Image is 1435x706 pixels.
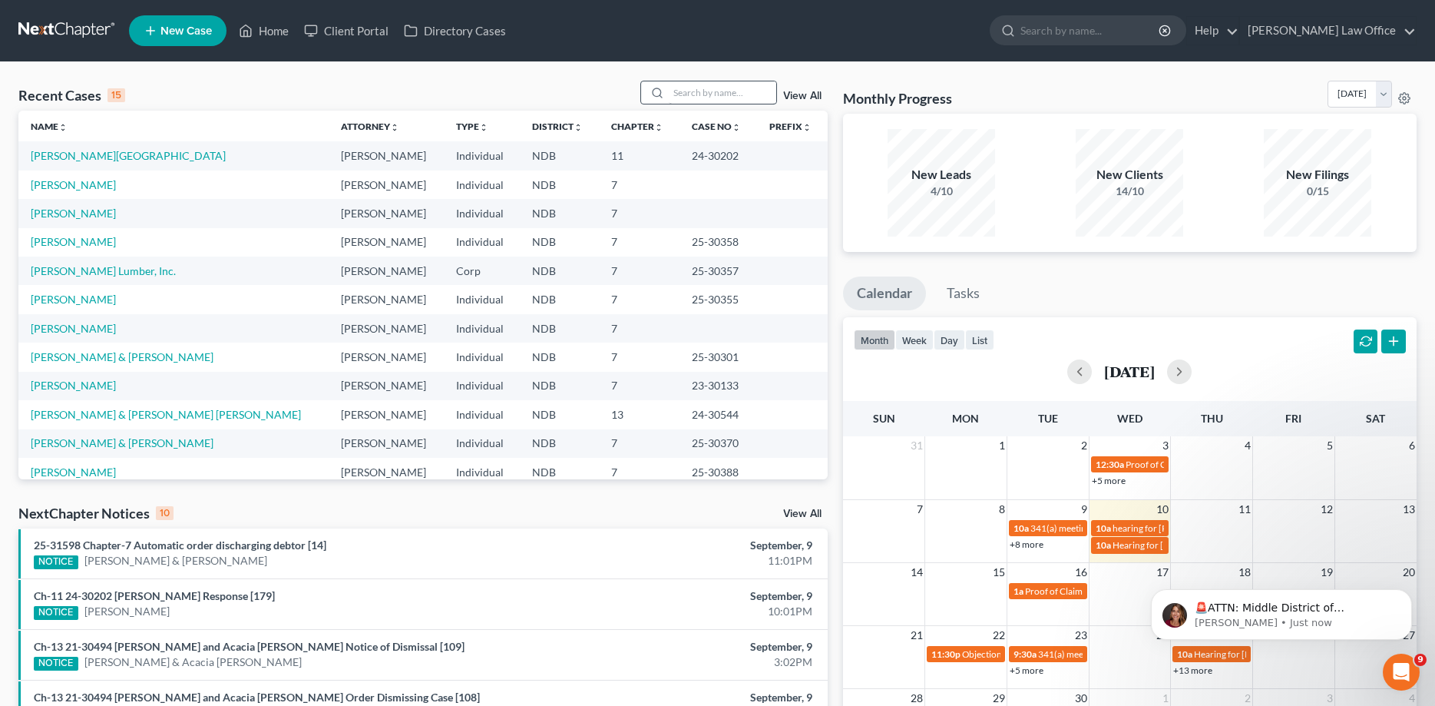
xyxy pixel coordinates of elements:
[18,86,125,104] div: Recent Cases
[843,277,926,310] a: Calendar
[520,429,599,458] td: NDB
[329,285,444,313] td: [PERSON_NAME]
[1155,500,1170,519] span: 10
[84,604,170,619] a: [PERSON_NAME]
[444,171,520,199] td: Individual
[679,141,757,170] td: 24-30202
[532,121,583,132] a: Districtunfold_more
[563,655,812,670] div: 3:02PM
[1173,665,1212,676] a: +13 more
[888,166,995,184] div: New Leads
[520,199,599,227] td: NDB
[669,81,776,104] input: Search by name...
[34,657,78,671] div: NOTICE
[915,500,924,519] span: 7
[520,314,599,343] td: NDB
[599,171,679,199] td: 7
[444,257,520,285] td: Corp
[329,228,444,257] td: [PERSON_NAME]
[1161,436,1170,455] span: 3
[679,458,757,486] td: 25-30388
[692,121,741,132] a: Case Nounfold_more
[479,123,488,132] i: unfold_more
[329,372,444,400] td: [PERSON_NAME]
[31,293,116,306] a: [PERSON_NAME]
[909,626,924,645] span: 21
[520,372,599,400] td: NDB
[31,350,213,363] a: [PERSON_NAME] & [PERSON_NAME]
[1240,17,1416,45] a: [PERSON_NAME] Law Office
[1020,16,1161,45] input: Search by name...
[329,314,444,343] td: [PERSON_NAME]
[34,539,326,552] a: 25-31598 Chapter-7 Automatic order discharging debtor [14]
[679,343,757,371] td: 25-30301
[520,228,599,257] td: NDB
[574,123,583,132] i: unfold_more
[1264,166,1371,184] div: New Filings
[802,123,812,132] i: unfold_more
[909,436,924,455] span: 31
[390,123,399,132] i: unfold_more
[1401,500,1417,519] span: 13
[1092,475,1126,486] a: +5 more
[599,429,679,458] td: 7
[1383,654,1420,691] iframe: Intercom live chat
[329,429,444,458] td: [PERSON_NAME]
[31,235,116,248] a: [PERSON_NAME]
[84,655,302,670] a: [PERSON_NAME] & Acacia [PERSON_NAME]
[1038,648,1268,660] span: 341(a) meeting for [PERSON_NAME] & [PERSON_NAME]
[1030,522,1105,534] span: 341(a) meeting for
[1076,166,1183,184] div: New Clients
[31,466,116,479] a: [PERSON_NAME]
[933,277,994,310] a: Tasks
[329,343,444,371] td: [PERSON_NAME]
[1080,436,1089,455] span: 2
[997,500,1007,519] span: 8
[1264,184,1371,199] div: 0/15
[1128,557,1435,665] iframe: Intercom notifications message
[456,121,488,132] a: Typeunfold_more
[873,412,895,425] span: Sun
[1096,459,1124,470] span: 12:30a
[783,509,822,519] a: View All
[931,648,961,660] span: 11:30p
[599,199,679,227] td: 7
[1407,436,1417,455] span: 6
[444,285,520,313] td: Individual
[1073,563,1089,582] span: 16
[1113,539,1314,551] span: Hearing for [PERSON_NAME] & [PERSON_NAME]
[1319,500,1334,519] span: 12
[1126,459,1351,470] span: Proof of Claim Deadline - Standard for [PERSON_NAME]
[679,257,757,285] td: 25-30357
[1414,654,1427,666] span: 9
[231,17,296,45] a: Home
[1325,436,1334,455] span: 5
[1013,648,1037,660] span: 9:30a
[31,121,68,132] a: Nameunfold_more
[520,400,599,429] td: NDB
[1076,184,1183,199] div: 14/10
[997,436,1007,455] span: 1
[599,400,679,429] td: 13
[965,330,994,350] button: list
[58,123,68,132] i: unfold_more
[1104,363,1155,380] h2: [DATE]
[1013,585,1023,597] span: 1a
[895,330,934,350] button: week
[444,343,520,371] td: Individual
[31,264,176,277] a: [PERSON_NAME] Lumber, Inc.
[1013,522,1029,534] span: 10a
[1201,412,1223,425] span: Thu
[563,588,812,604] div: September, 9
[563,690,812,705] div: September, 9
[679,228,757,257] td: 25-30358
[1117,412,1142,425] span: Wed
[599,372,679,400] td: 7
[107,88,125,102] div: 15
[31,379,116,392] a: [PERSON_NAME]
[563,538,812,553] div: September, 9
[854,330,895,350] button: month
[296,17,396,45] a: Client Portal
